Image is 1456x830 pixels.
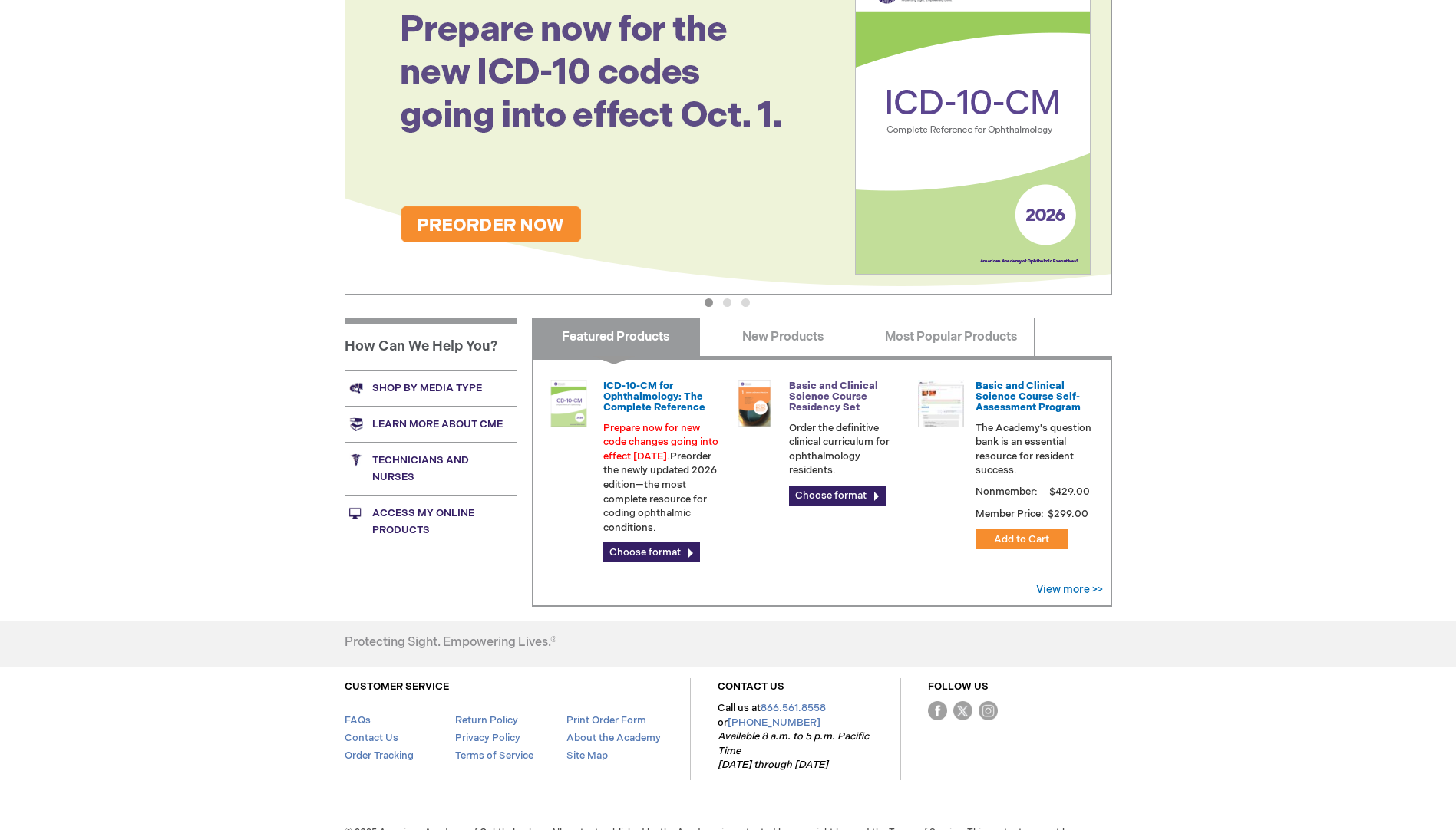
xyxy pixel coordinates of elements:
[718,680,784,693] a: CONTACT US
[789,486,886,506] a: Choose format
[867,318,1035,356] a: Most Popular Products
[345,714,371,726] a: FAQs
[994,533,1049,545] span: Add to Cart
[345,732,398,744] a: Contact Us
[705,298,713,307] button: 1 of 3
[718,730,869,771] em: Available 8 a.m. to 5 p.m. Pacific Time [DATE] through [DATE]
[953,701,972,720] img: Twitter
[728,716,820,729] a: [PHONE_NUMBER]
[928,680,989,693] a: FOLLOW US
[928,701,947,720] img: Facebook
[979,701,998,720] img: instagram
[1046,508,1091,520] span: $299.00
[345,318,517,370] h1: How Can We Help You?
[455,749,533,762] a: Terms of Service
[345,370,517,406] a: Shop by media type
[455,732,520,744] a: Privacy Policy
[1047,486,1092,498] span: $429.00
[566,749,608,762] a: Site Map
[918,380,964,427] img: bcscself_20.jpg
[345,636,556,650] h4: Protecting Sight. Empowering Lives.®
[976,421,1092,478] p: The Academy's question bank is an essential resource for resident success.
[603,380,705,414] a: ICD-10-CM for Ophthalmology: The Complete Reference
[603,422,718,463] font: Prepare now for new code changes going into effect [DATE].
[761,702,826,714] a: 866.561.8558
[532,318,700,356] a: Featured Products
[345,442,517,495] a: Technicians and nurses
[345,495,517,548] a: Access My Online Products
[789,380,878,414] a: Basic and Clinical Science Course Residency Set
[603,542,700,562] a: Choose format
[976,380,1081,414] a: Basic and Clinical Science Course Self-Assessment Program
[455,714,518,726] a: Return Policy
[976,508,1044,520] strong: Member Price:
[699,318,867,356] a: New Products
[718,701,873,772] p: Call us at or
[566,714,646,726] a: Print Order Form
[566,732,661,744] a: About the Academy
[976,483,1038,502] strong: Nonmember:
[741,298,750,307] button: 3 of 3
[723,298,731,307] button: 2 of 3
[546,380,592,427] img: 0120008u_42.png
[789,421,906,478] p: Order the definitive clinical curriculum for ophthalmology residents.
[345,680,449,693] a: CUSTOMER SERVICE
[603,421,720,535] p: Preorder the newly updated 2026 edition—the most complete resource for coding ophthalmic conditions.
[731,380,778,427] img: 02850963u_47.png
[976,529,1068,549] button: Add to Cart
[1036,583,1103,596] a: View more >>
[345,749,414,762] a: Order Tracking
[345,406,517,442] a: Learn more about CME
